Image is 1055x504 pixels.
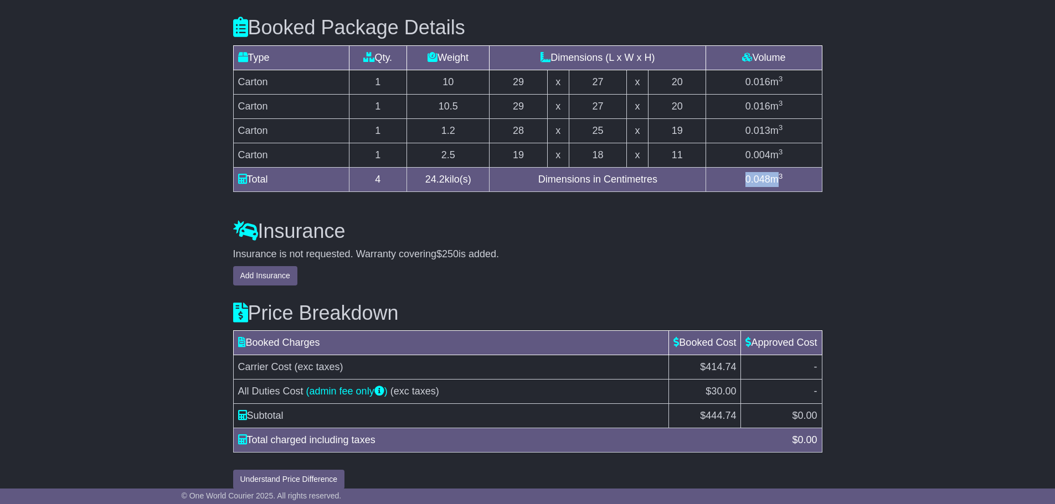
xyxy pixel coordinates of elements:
[349,118,407,143] td: 1
[490,94,548,118] td: 29
[648,94,706,118] td: 20
[349,45,407,70] td: Qty.
[669,404,741,428] td: $
[233,220,822,242] h3: Insurance
[745,101,770,112] span: 0.016
[349,70,407,94] td: 1
[490,70,548,94] td: 29
[407,143,490,167] td: 2.5
[233,167,349,191] td: Total
[238,386,303,397] span: All Duties Cost
[233,331,669,355] td: Booked Charges
[706,45,822,70] td: Volume
[490,167,706,191] td: Dimensions in Centimetres
[490,118,548,143] td: 28
[233,143,349,167] td: Carton
[779,172,783,180] sup: 3
[745,149,770,160] span: 0.004
[233,266,297,285] button: Add Insurance
[306,386,388,397] a: (admin fee only)
[648,143,706,167] td: 11
[390,386,439,397] span: (exc taxes)
[745,76,770,87] span: 0.016
[627,70,649,94] td: x
[779,123,783,132] sup: 3
[745,174,770,185] span: 0.048
[779,99,783,107] sup: 3
[407,70,490,94] td: 10
[706,94,822,118] td: m
[814,386,817,397] span: -
[490,45,706,70] td: Dimensions (L x W x H)
[627,118,649,143] td: x
[700,361,736,372] span: $414.74
[547,143,569,167] td: x
[407,45,490,70] td: Weight
[779,148,783,156] sup: 3
[786,433,822,448] div: $
[233,470,345,489] button: Understand Price Difference
[233,70,349,94] td: Carton
[569,94,627,118] td: 27
[233,404,669,428] td: Subtotal
[627,94,649,118] td: x
[814,361,817,372] span: -
[233,94,349,118] td: Carton
[569,70,627,94] td: 27
[706,386,736,397] span: $30.00
[349,143,407,167] td: 1
[627,143,649,167] td: x
[238,361,292,372] span: Carrier Cost
[233,118,349,143] td: Carton
[407,94,490,118] td: 10.5
[349,94,407,118] td: 1
[706,167,822,191] td: m
[797,434,817,445] span: 0.00
[569,143,627,167] td: 18
[648,70,706,94] td: 20
[741,331,822,355] td: Approved Cost
[436,248,459,259] span: $250
[797,410,817,421] span: 0.00
[648,118,706,143] td: 19
[706,118,822,143] td: m
[349,167,407,191] td: 4
[706,70,822,94] td: m
[233,45,349,70] td: Type
[233,17,822,39] h3: Booked Package Details
[706,143,822,167] td: m
[233,248,822,261] div: Insurance is not requested. Warranty covering is added.
[547,94,569,118] td: x
[233,433,787,448] div: Total charged including taxes
[706,410,736,421] span: 444.74
[669,331,741,355] td: Booked Cost
[741,404,822,428] td: $
[569,118,627,143] td: 25
[182,491,342,500] span: © One World Courier 2025. All rights reserved.
[490,143,548,167] td: 19
[779,75,783,83] sup: 3
[295,361,343,372] span: (exc taxes)
[233,302,822,324] h3: Price Breakdown
[547,118,569,143] td: x
[425,174,445,185] span: 24.2
[745,125,770,136] span: 0.013
[407,167,490,191] td: kilo(s)
[407,118,490,143] td: 1.2
[547,70,569,94] td: x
